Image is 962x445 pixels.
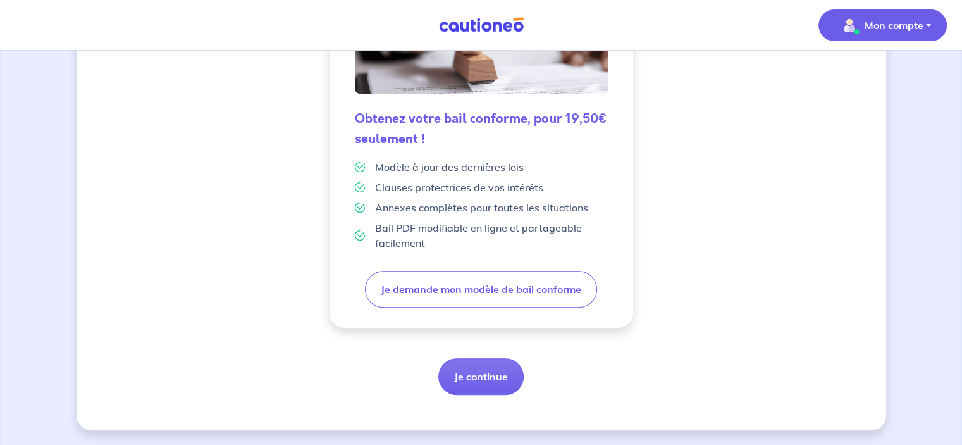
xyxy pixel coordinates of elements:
[375,160,524,175] p: Modèle à jour des dernières lois
[818,9,947,41] button: illu_account_valid_menu.svgMon compte
[438,358,524,395] button: Je continue
[434,17,529,33] img: Cautioneo
[839,15,860,35] img: illu_account_valid_menu.svg
[355,109,608,149] h5: Obtenez votre bail conforme, pour 19,50€ seulement !
[355,38,608,94] img: valid-lease.png
[865,18,923,33] p: Mon compte
[365,271,597,308] button: Je demande mon modèle de bail conforme
[375,220,608,251] p: Bail PDF modifiable en ligne et partageable facilement
[375,200,588,215] p: Annexes complètes pour toutes les situations
[375,180,543,195] p: Clauses protectrices de vos intérêts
